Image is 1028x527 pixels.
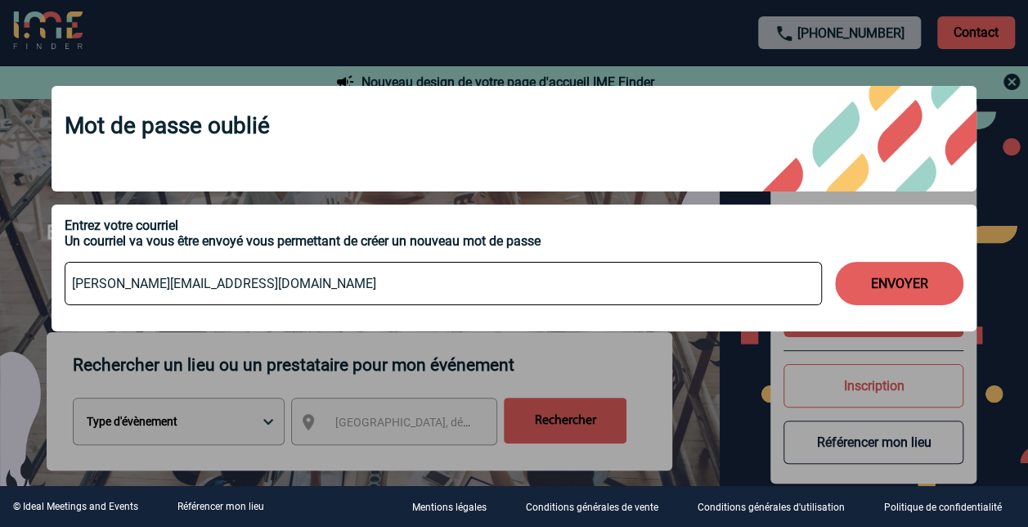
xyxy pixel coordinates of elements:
p: Politique de confidentialité [884,502,1002,514]
p: Conditions générales de vente [526,502,658,514]
button: ENVOYER [835,262,963,305]
a: Mentions légales [399,499,513,515]
p: Mentions légales [412,502,487,514]
div: Mot de passe oublié [52,86,976,191]
p: Conditions générales d'utilisation [698,502,845,514]
input: Email [65,262,822,305]
a: Conditions générales d'utilisation [685,499,871,515]
a: Conditions générales de vente [513,499,685,515]
a: Référencer mon lieu [177,501,264,512]
div: Entrez votre courriel Un courriel va vous être envoyé vous permettant de créer un nouveau mot de ... [65,218,963,249]
a: Politique de confidentialité [871,499,1028,515]
div: © Ideal Meetings and Events [13,501,138,512]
